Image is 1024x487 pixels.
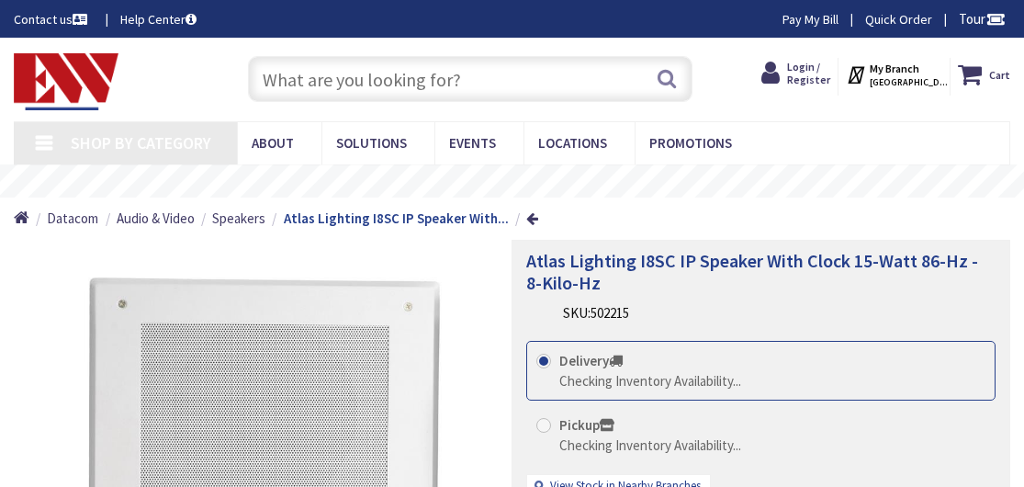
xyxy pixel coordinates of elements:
div: My Branch [GEOGRAPHIC_DATA], [GEOGRAPHIC_DATA] [846,58,942,91]
strong: Cart [989,58,1010,91]
strong: My Branch [870,62,919,75]
a: Audio & Video [117,209,195,228]
strong: Pickup [559,416,614,434]
span: Atlas Lighting I8SC IP Speaker With Clock 15-Watt 86-Hz - 8-Kilo-Hz [526,249,978,294]
strong: Atlas Lighting I8SC IP Speaker With... [284,210,509,227]
a: Help Center [120,10,197,28]
span: Locations [538,134,607,152]
span: 502215 [591,304,629,322]
span: Promotions [649,134,732,152]
input: What are you looking for? [248,56,692,102]
a: Cart [958,58,1010,91]
a: Speakers [212,209,265,228]
rs-layer: Free Same Day Pickup at 19 Locations [362,172,660,190]
strong: Delivery [559,352,623,369]
span: Datacom [47,210,98,227]
span: Shop By Category [71,132,211,153]
span: Speakers [212,210,265,227]
a: Quick Order [865,10,932,28]
div: SKU: [563,303,629,323]
div: Checking Inventory Availability... [559,371,741,391]
span: Solutions [336,134,407,152]
div: Checking Inventory Availability... [559,436,741,455]
span: [GEOGRAPHIC_DATA], [GEOGRAPHIC_DATA] [870,76,948,88]
span: About [252,134,294,152]
a: Login / Register [761,58,830,89]
a: Datacom [47,209,98,228]
a: Pay My Bill [782,10,838,28]
span: Audio & Video [117,210,195,227]
span: Tour [959,10,1006,28]
span: Login / Register [787,60,830,86]
img: Electrical Wholesalers, Inc. [14,53,118,110]
span: Events [449,134,496,152]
